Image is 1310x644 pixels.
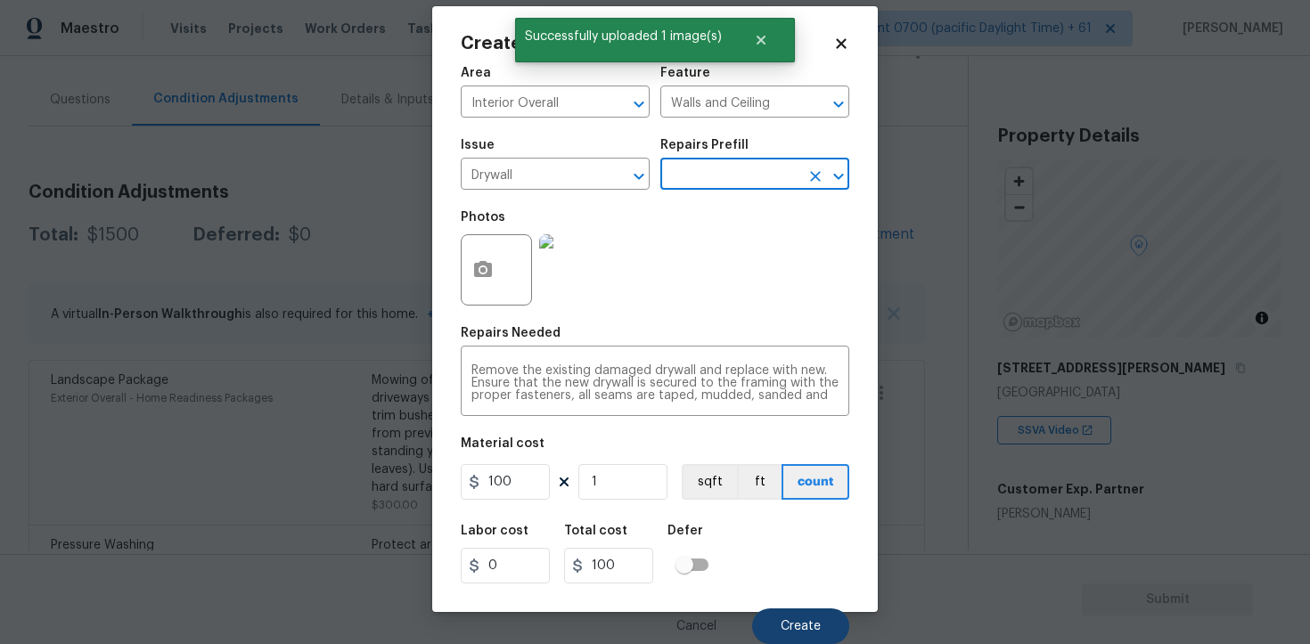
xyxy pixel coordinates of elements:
[461,327,561,339] h5: Repairs Needed
[461,437,544,450] h5: Material cost
[826,164,851,189] button: Open
[660,139,749,151] h5: Repairs Prefill
[471,364,839,402] textarea: Remove the existing damaged drywall and replace with new. Ensure that the new drywall is secured ...
[461,67,491,79] h5: Area
[564,525,627,537] h5: Total cost
[732,22,790,58] button: Close
[781,620,821,633] span: Create
[461,35,833,53] h2: Create Condition Adjustment
[682,464,737,500] button: sqft
[676,620,716,633] span: Cancel
[667,525,703,537] h5: Defer
[648,608,745,644] button: Cancel
[626,92,651,117] button: Open
[752,608,849,644] button: Create
[826,92,851,117] button: Open
[461,525,528,537] h5: Labor cost
[461,211,505,224] h5: Photos
[660,67,710,79] h5: Feature
[803,164,828,189] button: Clear
[737,464,782,500] button: ft
[626,164,651,189] button: Open
[515,18,732,55] span: Successfully uploaded 1 image(s)
[461,139,495,151] h5: Issue
[782,464,849,500] button: count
